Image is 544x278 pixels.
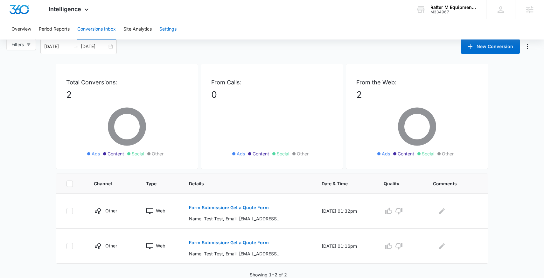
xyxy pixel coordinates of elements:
[189,250,282,257] p: Name: Test Test, Email: [EMAIL_ADDRESS][DOMAIN_NAME], Phone: [PHONE_NUMBER], How can we help?: te...
[211,88,333,101] p: 0
[356,88,478,101] p: 2
[382,150,390,157] span: Ads
[189,240,269,245] p: Form Submission: Get a Quote Form
[430,5,477,10] div: account name
[6,39,36,50] button: Filters
[156,207,165,214] p: Web
[189,180,297,187] span: Details
[189,200,269,215] button: Form Submission: Get a Quote Form
[94,180,122,187] span: Channel
[108,150,124,157] span: Content
[156,242,165,249] p: Web
[44,43,71,50] input: Start date
[189,235,269,250] button: Form Submission: Get a Quote Form
[49,6,81,12] span: Intelligence
[159,19,177,39] button: Settings
[73,44,78,49] span: to
[105,242,117,249] p: Other
[398,150,414,157] span: Content
[322,180,359,187] span: Date & Time
[11,19,31,39] button: Overview
[66,88,188,101] p: 2
[430,10,477,14] div: account id
[211,78,333,87] p: From Calls:
[297,150,309,157] span: Other
[77,19,116,39] button: Conversions Inbox
[314,229,376,264] td: [DATE] 01:16pm
[92,150,100,157] span: Ads
[437,206,447,216] button: Edit Comments
[123,19,152,39] button: Site Analytics
[146,180,164,187] span: Type
[189,205,269,210] p: Form Submission: Get a Quote Form
[314,194,376,229] td: [DATE] 01:32pm
[522,41,533,52] button: Manage Numbers
[461,39,520,54] button: New Conversion
[11,41,24,48] span: Filters
[132,150,144,157] span: Social
[81,43,107,50] input: End date
[189,215,282,222] p: Name: Test Test, Email: [EMAIL_ADDRESS][DOMAIN_NAME], Phone: [PHONE_NUMBER], Are you looking to r...
[442,150,454,157] span: Other
[384,180,408,187] span: Quality
[39,19,70,39] button: Period Reports
[356,78,478,87] p: From the Web:
[73,44,78,49] span: swap-right
[152,150,164,157] span: Other
[277,150,289,157] span: Social
[237,150,245,157] span: Ads
[250,271,287,278] p: Showing 1-2 of 2
[437,241,447,251] button: Edit Comments
[105,207,117,214] p: Other
[253,150,269,157] span: Content
[422,150,434,157] span: Social
[66,78,188,87] p: Total Conversions:
[433,180,469,187] span: Comments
